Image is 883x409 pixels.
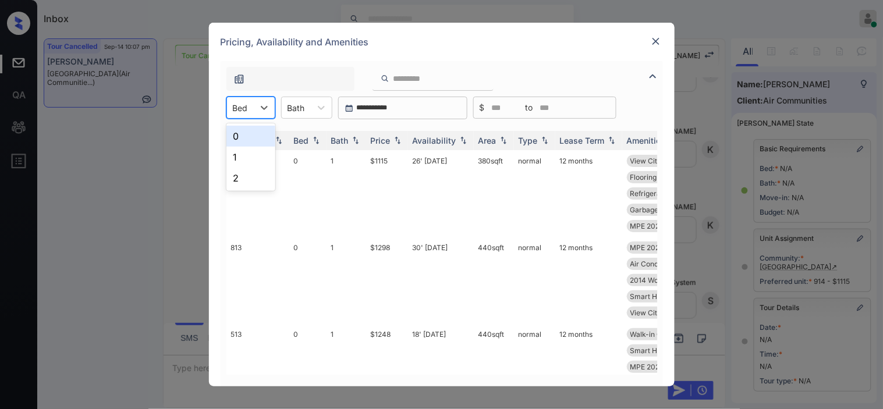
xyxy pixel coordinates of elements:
div: Area [478,136,497,145]
td: 12 months [555,150,622,237]
div: 1 [226,147,275,168]
img: close [650,35,662,47]
span: MPE 2024 Studen... [630,362,695,371]
span: Smart Home Door... [630,346,695,355]
span: View City [630,308,662,317]
span: Refrigerator Le... [630,189,686,198]
div: Type [519,136,538,145]
td: 813 [226,237,289,323]
div: Bath [331,136,349,145]
div: Amenities [627,136,666,145]
div: 0 [226,126,275,147]
td: 914 [226,150,289,237]
img: sorting [350,137,361,145]
span: $ [480,101,485,114]
img: sorting [539,137,551,145]
img: sorting [606,137,618,145]
div: Bed [294,136,309,145]
td: 440 sqft [474,237,514,323]
img: sorting [498,137,509,145]
span: to [526,101,533,114]
span: Walk-in Closets [630,330,682,339]
td: 0 [289,237,327,323]
td: 1 [327,150,366,237]
span: Air Conditionin... [630,259,684,268]
img: sorting [273,137,285,145]
div: Lease Term [560,136,605,145]
div: 2 [226,168,275,189]
img: icon-zuma [381,73,389,84]
img: sorting [392,137,403,145]
td: 12 months [555,237,622,323]
td: $1115 [366,150,408,237]
div: Pricing, Availability and Amenities [209,23,675,61]
td: 26' [DATE] [408,150,474,237]
span: 2014 Wood Floor... [630,276,690,284]
td: normal [514,237,555,323]
img: icon-zuma [646,69,660,83]
span: MPE 2024 Studen... [630,222,695,230]
span: View City [630,157,662,165]
img: icon-zuma [233,73,245,85]
span: Smart Home Ther... [630,292,694,301]
div: Availability [413,136,456,145]
td: normal [514,150,555,237]
span: Flooring Wood 2... [630,173,689,182]
span: MPE 2024 Lobby [630,243,687,252]
td: 30' [DATE] [408,237,474,323]
td: 1 [327,237,366,323]
img: sorting [310,137,322,145]
td: $1298 [366,237,408,323]
div: Price [371,136,391,145]
td: 0 [289,150,327,237]
td: 380 sqft [474,150,514,237]
img: sorting [458,137,469,145]
span: Garbage disposa... [630,205,691,214]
